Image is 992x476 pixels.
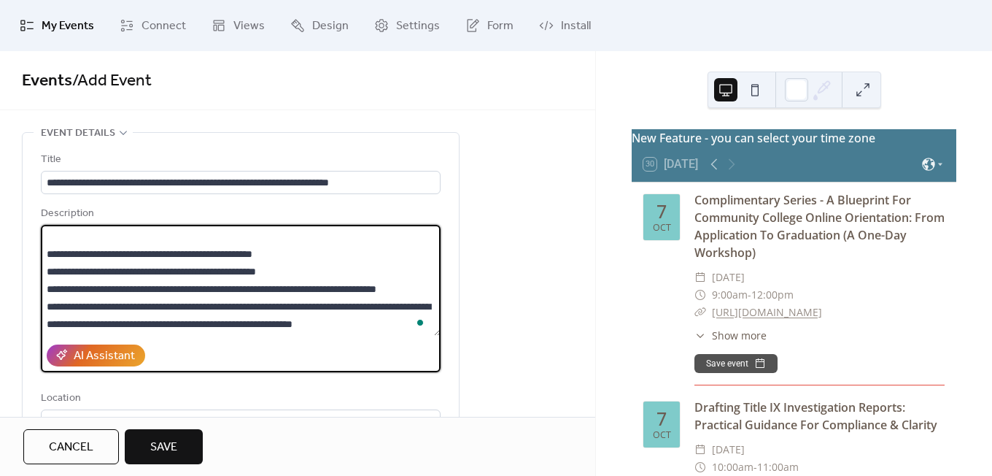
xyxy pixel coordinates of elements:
[125,429,203,464] button: Save
[753,458,757,476] span: -
[694,399,937,433] a: Drafting Title IX Investigation Reports: Practical Guidance For Compliance & Clarity
[42,18,94,35] span: My Events
[41,225,441,336] textarea: To enrich screen reader interactions, please activate Accessibility in Grammarly extension settings
[528,6,602,45] a: Install
[757,458,799,476] span: 11:00am
[712,269,745,286] span: [DATE]
[487,18,514,35] span: Form
[233,18,265,35] span: Views
[23,429,119,464] button: Cancel
[47,345,145,366] button: AI Assistant
[454,6,524,45] a: Form
[396,18,440,35] span: Settings
[694,192,945,261] a: Complimentary Series - A Blueprint For Community College Online Orientation: From Application To ...
[312,18,349,35] span: Design
[561,18,591,35] span: Install
[653,223,671,233] div: Oct
[694,286,706,304] div: ​
[694,328,767,343] button: ​Show more
[712,328,767,343] span: Show more
[653,431,671,440] div: Oct
[74,348,135,365] div: AI Assistant
[694,304,706,321] div: ​
[150,439,177,456] span: Save
[694,441,706,458] div: ​
[72,65,152,97] span: / Add Event
[751,286,794,304] span: 12:00pm
[712,458,753,476] span: 10:00am
[712,305,822,319] a: [URL][DOMAIN_NAME]
[694,328,706,343] div: ​
[694,458,706,476] div: ​
[9,6,105,45] a: My Events
[632,129,956,147] div: New Feature - you can select your time zone
[712,286,748,304] span: 9:00am
[22,65,72,97] a: Events
[109,6,197,45] a: Connect
[41,390,438,407] div: Location
[656,202,667,220] div: 7
[201,6,276,45] a: Views
[656,410,667,428] div: 7
[712,441,745,458] span: [DATE]
[748,286,751,304] span: -
[279,6,360,45] a: Design
[41,205,438,223] div: Description
[49,439,93,456] span: Cancel
[363,6,451,45] a: Settings
[694,354,778,373] button: Save event
[694,269,706,286] div: ​
[41,151,438,169] div: Title
[41,125,115,142] span: Event details
[142,18,186,35] span: Connect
